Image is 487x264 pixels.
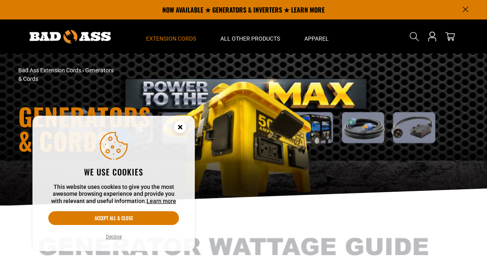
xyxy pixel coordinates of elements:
button: Accept all & close [48,211,179,225]
nav: breadcrumbs [18,66,315,83]
summary: All Other Products [208,19,292,54]
summary: Apparel [292,19,341,54]
summary: Extension Cords [134,19,208,54]
h2: We use cookies [48,167,179,177]
span: All Other Products [220,35,280,42]
span: Extension Cords [146,35,196,42]
a: Learn more [147,198,176,204]
a: Bad Ass Extension Cords [18,67,81,74]
p: This website uses cookies to give you the most awesome browsing experience and provide you with r... [48,184,179,205]
h1: Generators & Cords [18,104,315,153]
button: Decline [103,233,124,241]
img: Bad Ass Extension Cords [30,30,111,43]
aside: Cookie Consent [32,116,195,251]
summary: Search [408,30,421,43]
span: › [82,67,84,74]
span: Apparel [304,35,329,42]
